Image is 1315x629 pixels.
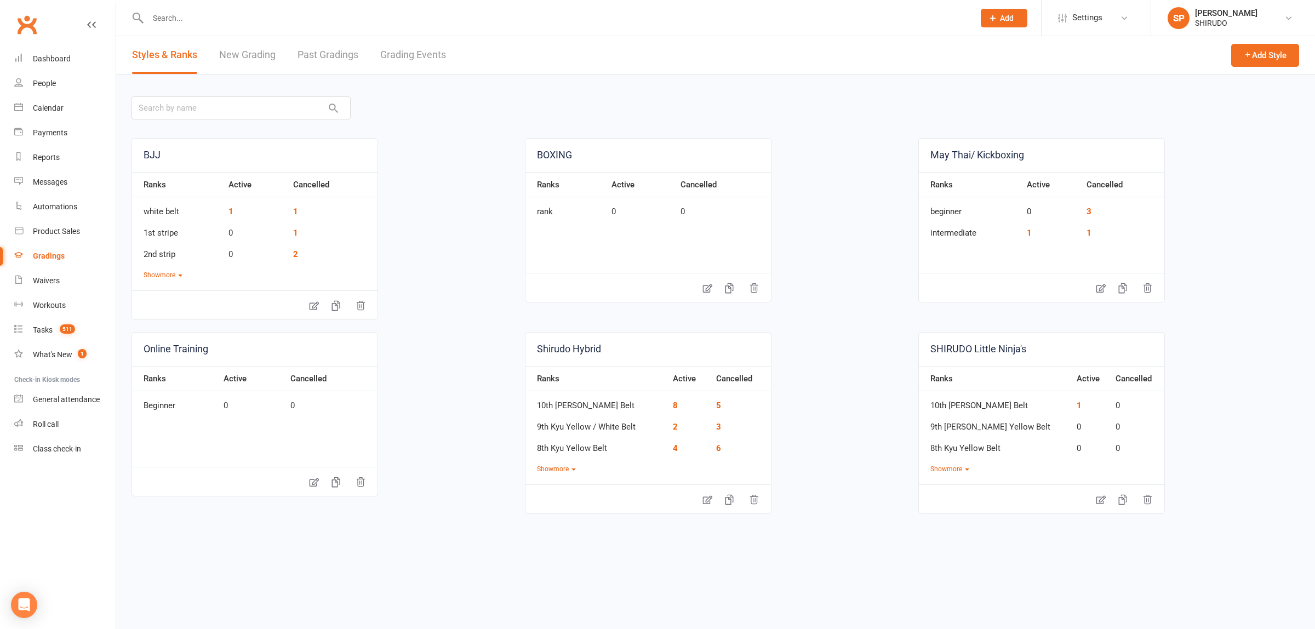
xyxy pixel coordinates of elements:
th: Active [606,172,675,197]
div: People [33,79,56,88]
a: 1 [228,207,233,216]
a: 4 [673,443,678,453]
th: Active [218,366,285,391]
a: 1 [1087,228,1091,238]
div: General attendance [33,395,100,404]
a: Grading Events [380,36,446,74]
td: 0 [1071,413,1110,434]
th: Ranks [919,172,1021,197]
th: Cancelled [1110,366,1164,391]
td: 2nd strip [132,240,223,261]
button: Add Style [1231,44,1299,67]
td: 10th [PERSON_NAME] Belt [525,391,667,413]
td: 0 [223,240,288,261]
a: Product Sales [14,219,116,244]
a: Workouts [14,293,116,318]
td: 10th [PERSON_NAME] Belt [919,391,1071,413]
td: 8th Kyu Yellow Belt [919,434,1071,455]
td: white belt [132,197,223,219]
a: Tasks 511 [14,318,116,342]
th: Ranks [525,172,606,197]
th: Cancelled [711,366,771,391]
div: Reports [33,153,60,162]
td: 1st stripe [132,219,223,240]
input: Search... [145,10,967,26]
a: 1 [1077,401,1082,410]
div: Payments [33,128,67,137]
a: 3 [716,422,721,432]
a: 1 [293,207,298,216]
td: rank [525,197,606,219]
span: 511 [60,324,75,334]
div: Dashboard [33,54,71,63]
th: Ranks [132,366,218,391]
div: Automations [33,202,77,211]
input: Search by name [131,96,351,119]
a: 1 [1027,228,1032,238]
td: 9th Kyu Yellow / White Belt [525,413,667,434]
a: Calendar [14,96,116,121]
a: 3 [1087,207,1091,216]
a: SHIRUDO Little Ninja's [919,333,1164,366]
span: Add [1000,14,1014,22]
a: BOXING [525,139,771,172]
td: 9th [PERSON_NAME] Yellow Belt [919,413,1071,434]
td: 0 [606,197,675,219]
a: Roll call [14,412,116,437]
a: 2 [293,249,298,259]
button: Showmore [537,464,576,474]
th: Active [667,366,711,391]
td: 0 [675,197,771,219]
a: 6 [716,443,721,453]
div: What's New [33,350,72,359]
a: Class kiosk mode [14,437,116,461]
th: Active [1021,172,1081,197]
th: Cancelled [285,366,378,391]
td: Beginner [132,391,218,413]
span: Settings [1072,5,1102,30]
th: Cancelled [288,172,378,197]
a: People [14,71,116,96]
a: What's New1 [14,342,116,367]
a: Online Training [132,333,378,366]
td: 0 [1110,413,1164,434]
div: Waivers [33,276,60,285]
td: 0 [1110,391,1164,413]
a: New Grading [219,36,276,74]
a: Reports [14,145,116,170]
th: Ranks [525,366,667,391]
a: Shirudo Hybrid [525,333,771,366]
a: 5 [716,401,721,410]
div: SP [1168,7,1190,29]
th: Cancelled [1081,172,1164,197]
td: 0 [285,391,378,413]
a: Waivers [14,268,116,293]
a: Styles & Ranks [132,36,197,74]
td: 0 [218,391,285,413]
th: Ranks [919,366,1071,391]
a: May Thai/ Kickboxing [919,139,1164,172]
a: Clubworx [13,11,41,38]
span: 1 [78,349,87,358]
div: SHIRUDO [1195,18,1257,28]
button: Showmore [930,464,969,474]
div: Roll call [33,420,59,428]
td: 0 [1110,434,1164,455]
td: 0 [1071,434,1110,455]
div: Tasks [33,325,53,334]
a: 8 [673,401,678,410]
td: beginner [919,197,1021,219]
a: BJJ [132,139,378,172]
button: Add [981,9,1027,27]
div: Class check-in [33,444,81,453]
a: General attendance kiosk mode [14,387,116,412]
div: Messages [33,178,67,186]
a: Payments [14,121,116,145]
div: Open Intercom Messenger [11,592,37,618]
td: intermediate [919,219,1021,240]
td: 0 [1021,197,1081,219]
th: Active [223,172,288,197]
th: Cancelled [675,172,771,197]
a: 1 [293,228,298,238]
a: Messages [14,170,116,195]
